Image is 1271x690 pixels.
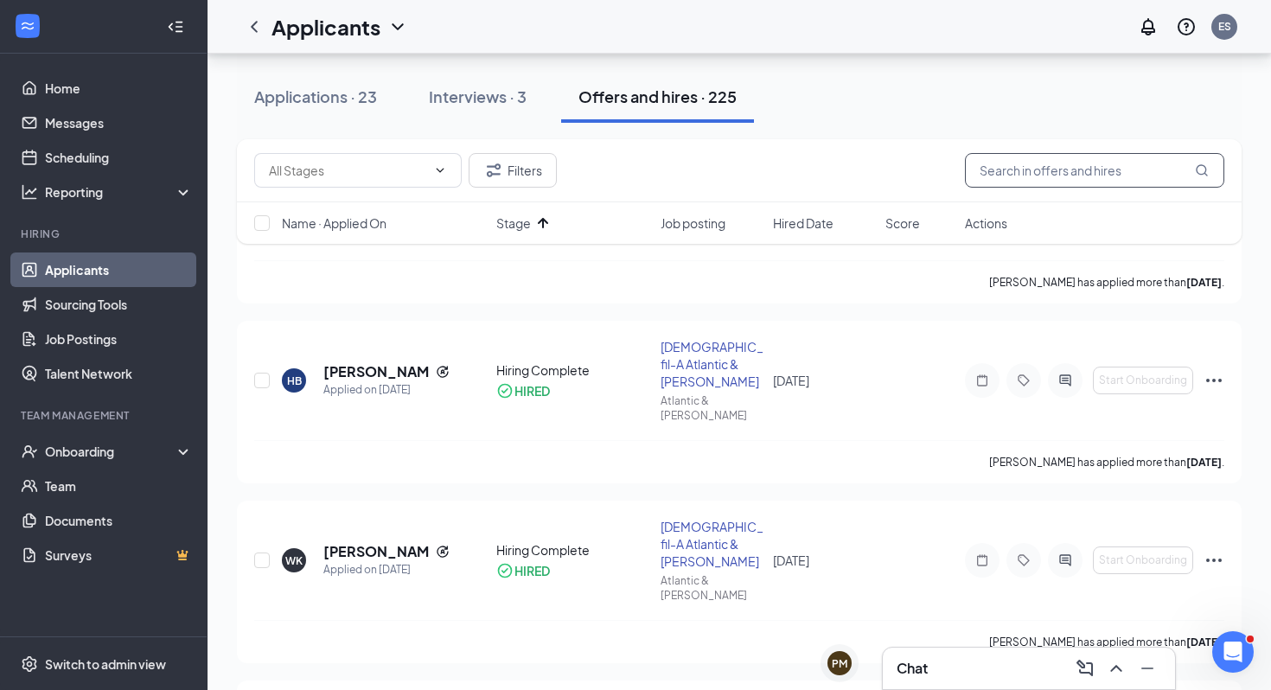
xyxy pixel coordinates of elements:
input: Search in offers and hires [965,153,1224,188]
svg: ChevronLeft [244,16,265,37]
p: [PERSON_NAME] has applied more than . [989,455,1224,470]
a: Team [45,469,193,503]
iframe: Intercom live chat [1212,631,1254,673]
span: Start Onboarding [1099,554,1187,566]
div: Switch to admin view [45,655,166,673]
span: Score [885,214,920,232]
svg: Analysis [21,183,38,201]
div: Hiring Complete [496,541,649,559]
svg: CheckmarkCircle [496,562,514,579]
svg: WorkstreamLogo [19,17,36,35]
h1: Applicants [271,12,380,42]
a: Documents [45,503,193,538]
div: PM [832,656,847,671]
svg: Minimize [1137,658,1158,679]
span: [DATE] [773,553,809,568]
svg: Collapse [167,18,184,35]
button: Start Onboarding [1093,367,1193,394]
h5: [PERSON_NAME] [323,542,429,561]
div: Hiring [21,227,189,241]
a: Sourcing Tools [45,287,193,322]
svg: ArrowUp [533,213,553,233]
h3: Chat [897,659,928,678]
b: [DATE] [1186,276,1222,289]
svg: Note [972,553,993,567]
svg: ComposeMessage [1075,658,1095,679]
svg: QuestionInfo [1176,16,1197,37]
svg: ActiveChat [1055,374,1076,387]
p: [PERSON_NAME] has applied more than . [989,635,1224,649]
input: All Stages [269,161,426,180]
button: Filter Filters [469,153,557,188]
b: [DATE] [1186,636,1222,648]
svg: Ellipses [1204,370,1224,391]
div: [DEMOGRAPHIC_DATA]-fil-A Atlantic & [PERSON_NAME] [661,518,763,570]
div: Hiring Complete [496,361,649,379]
svg: Filter [483,160,504,181]
span: Job posting [661,214,725,232]
p: [PERSON_NAME] has applied more than . [989,275,1224,290]
span: Actions [965,214,1007,232]
svg: ChevronDown [433,163,447,177]
div: Applications · 23 [254,86,377,107]
span: Hired Date [773,214,833,232]
div: [DEMOGRAPHIC_DATA]-fil-A Atlantic & [PERSON_NAME] [661,338,763,390]
button: ComposeMessage [1071,655,1099,682]
svg: Tag [1013,553,1034,567]
svg: Notifications [1138,16,1159,37]
svg: Reapply [436,545,450,559]
button: ChevronUp [1102,655,1130,682]
svg: Note [972,374,993,387]
b: [DATE] [1186,456,1222,469]
a: Talent Network [45,356,193,391]
div: HIRED [514,562,550,579]
div: Offers and hires · 225 [578,86,737,107]
a: Scheduling [45,140,193,175]
div: Applied on [DATE] [323,561,450,578]
span: Name · Applied On [282,214,386,232]
div: HIRED [514,382,550,399]
div: HB [287,374,302,388]
a: Home [45,71,193,105]
svg: ChevronDown [387,16,408,37]
svg: Tag [1013,374,1034,387]
span: Start Onboarding [1099,374,1187,387]
button: Minimize [1134,655,1161,682]
svg: Settings [21,655,38,673]
div: Atlantic & [PERSON_NAME] [661,573,763,603]
svg: ActiveChat [1055,553,1076,567]
div: Atlantic & [PERSON_NAME] [661,393,763,423]
div: ES [1218,19,1231,34]
svg: CheckmarkCircle [496,382,514,399]
svg: UserCheck [21,443,38,460]
svg: Ellipses [1204,550,1224,571]
h5: [PERSON_NAME] [323,362,429,381]
div: WK [285,553,303,568]
svg: MagnifyingGlass [1195,163,1209,177]
a: Applicants [45,252,193,287]
svg: Reapply [436,365,450,379]
svg: ChevronUp [1106,658,1127,679]
a: Job Postings [45,322,193,356]
div: Applied on [DATE] [323,381,450,399]
div: Team Management [21,408,189,423]
a: SurveysCrown [45,538,193,572]
div: Interviews · 3 [429,86,527,107]
span: Stage [496,214,531,232]
div: Onboarding [45,443,178,460]
div: Reporting [45,183,194,201]
button: Start Onboarding [1093,546,1193,574]
a: Messages [45,105,193,140]
span: [DATE] [773,373,809,388]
